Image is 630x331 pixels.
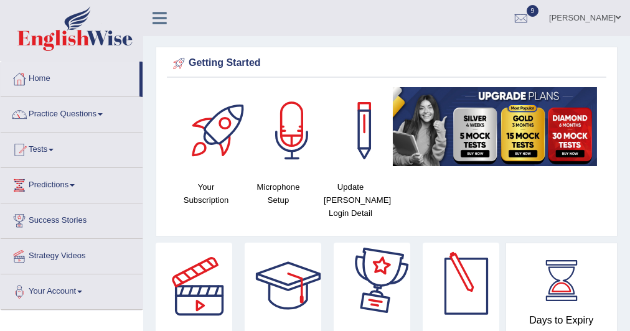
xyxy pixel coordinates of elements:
h4: Update [PERSON_NAME] Login Detail [321,180,380,220]
h4: Microphone Setup [248,180,308,207]
a: Your Account [1,274,143,305]
a: Predictions [1,168,143,199]
a: Home [1,62,139,93]
h4: Days to Expiry [520,315,604,326]
a: Success Stories [1,203,143,235]
h4: Your Subscription [176,180,236,207]
a: Strategy Videos [1,239,143,270]
a: Tests [1,133,143,164]
img: small5.jpg [393,87,597,166]
div: Getting Started [170,54,603,73]
span: 9 [527,5,539,17]
a: Practice Questions [1,97,143,128]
